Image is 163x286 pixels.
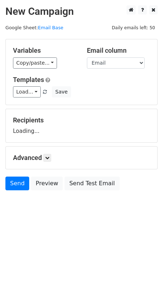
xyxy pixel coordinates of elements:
h5: Advanced [13,154,150,162]
a: Copy/paste... [13,57,57,69]
div: Loading... [13,116,150,135]
h5: Recipients [13,116,150,124]
a: Email Base [38,25,63,30]
button: Save [52,86,71,97]
h2: New Campaign [5,5,158,18]
a: Preview [31,177,63,190]
a: Load... [13,86,41,97]
h5: Email column [87,47,150,55]
small: Google Sheet: [5,25,63,30]
span: Daily emails left: 50 [109,24,158,32]
a: Daily emails left: 50 [109,25,158,30]
a: Templates [13,76,44,83]
a: Send [5,177,29,190]
a: Send Test Email [65,177,119,190]
h5: Variables [13,47,76,55]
